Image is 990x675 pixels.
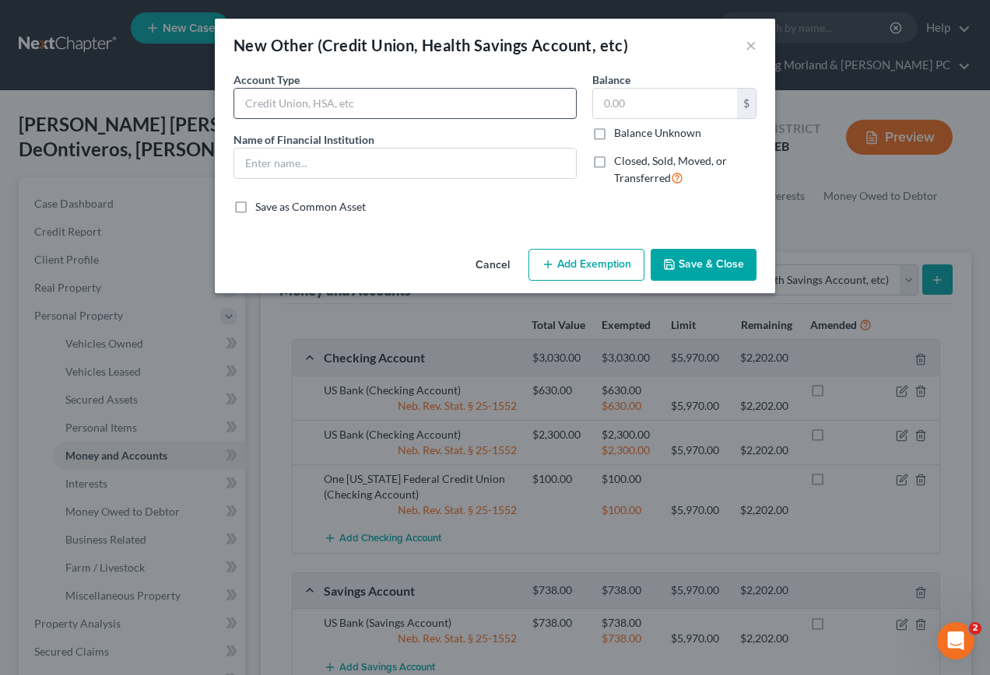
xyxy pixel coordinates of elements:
[614,125,701,141] label: Balance Unknown
[746,36,757,54] button: ×
[528,249,644,282] button: Add Exemption
[969,622,981,635] span: 2
[937,622,974,659] iframe: Intercom live chat
[592,72,630,88] label: Balance
[614,154,727,184] span: Closed, Sold, Moved, or Transferred
[233,72,300,88] label: Account Type
[651,249,757,282] button: Save & Close
[593,89,737,118] input: 0.00
[233,34,628,56] div: New Other (Credit Union, Health Savings Account, etc)
[234,89,576,118] input: Credit Union, HSA, etc
[463,250,522,282] button: Cancel
[737,89,756,118] div: $
[234,149,576,178] input: Enter name...
[233,133,374,146] span: Name of Financial Institution
[255,199,366,215] label: Save as Common Asset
